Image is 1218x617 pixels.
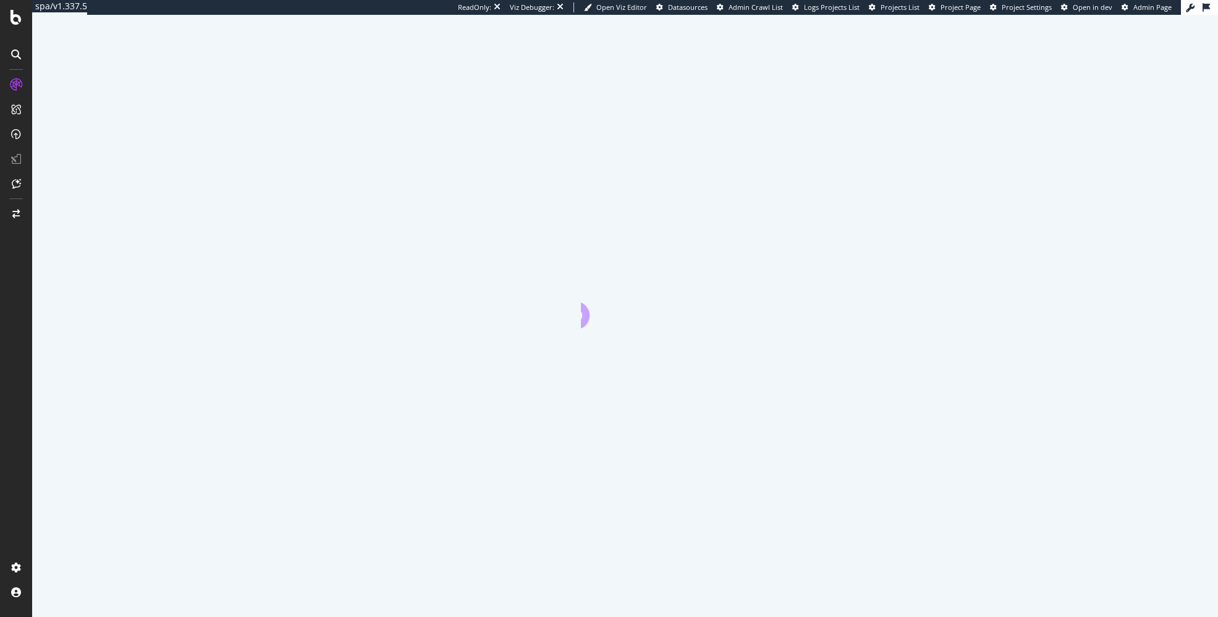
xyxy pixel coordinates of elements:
span: Project Page [941,2,981,12]
a: Project Settings [990,2,1052,12]
div: animation [581,284,670,328]
span: Projects List [881,2,920,12]
span: Admin Crawl List [729,2,783,12]
div: ReadOnly: [458,2,491,12]
a: Logs Projects List [792,2,860,12]
span: Open in dev [1073,2,1112,12]
a: Open Viz Editor [584,2,647,12]
span: Admin Page [1133,2,1172,12]
span: Open Viz Editor [596,2,647,12]
a: Project Page [929,2,981,12]
a: Admin Crawl List [717,2,783,12]
span: Datasources [668,2,708,12]
a: Datasources [656,2,708,12]
div: Viz Debugger: [510,2,554,12]
a: Admin Page [1122,2,1172,12]
a: Projects List [869,2,920,12]
span: Project Settings [1002,2,1052,12]
span: Logs Projects List [804,2,860,12]
a: Open in dev [1061,2,1112,12]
